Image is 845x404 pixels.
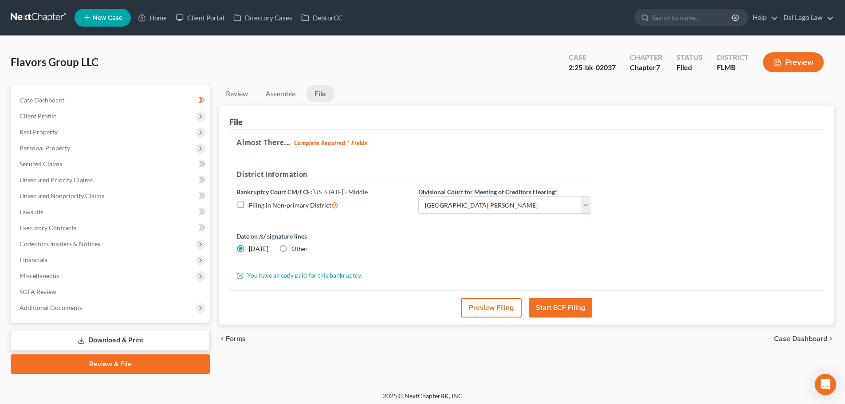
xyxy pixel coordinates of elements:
[294,139,367,146] strong: Complete Required * Fields
[171,10,229,26] a: Client Portal
[461,298,522,318] button: Preview Filing
[20,272,59,279] span: Miscellaneous
[652,9,733,26] input: Search by name...
[297,10,347,26] a: DebtorCC
[815,374,836,395] div: Open Intercom Messenger
[12,188,210,204] a: Unsecured Nonpriority Claims
[134,10,171,26] a: Home
[676,52,703,63] div: Status
[774,335,827,342] span: Case Dashboard
[827,335,834,342] i: chevron_right
[20,160,62,168] span: Secured Claims
[20,144,70,152] span: Personal Property
[93,15,122,21] span: New Case
[529,298,592,318] button: Start ECF Filing
[291,245,308,252] span: Other
[249,245,268,252] span: [DATE]
[748,10,778,26] a: Help
[20,304,82,311] span: Additional Documents
[20,256,47,263] span: Financials
[20,208,43,216] span: Lawsuits
[229,117,243,127] div: File
[20,192,104,200] span: Unsecured Nonpriority Claims
[259,85,303,102] a: Assemble
[20,128,58,136] span: Real Property
[236,169,591,180] h5: District Information
[20,240,100,247] span: Codebtors Insiders & Notices
[20,224,76,231] span: Executory Contracts
[779,10,834,26] a: Dal Lago Law
[656,63,660,71] span: 7
[226,335,246,342] span: Forms
[249,201,331,209] span: Filing in Non-primary District
[717,52,749,63] div: District
[630,63,662,73] div: Chapter
[418,187,558,196] label: Divisional Court for Meeting of Creditors Hearing
[569,52,616,63] div: Case
[20,96,65,104] span: Case Dashboard
[236,137,817,148] h5: Almost There...
[763,52,824,72] button: Preview
[12,92,210,108] a: Case Dashboard
[630,52,662,63] div: Chapter
[12,156,210,172] a: Secured Claims
[306,85,334,102] a: File
[219,335,226,342] i: chevron_left
[11,330,210,351] a: Download & Print
[12,172,210,188] a: Unsecured Priority Claims
[12,220,210,236] a: Executory Contracts
[676,63,703,73] div: Filed
[236,187,368,196] label: Bankruptcy Court CM/ECF:
[774,335,834,342] a: Case Dashboard chevron_right
[11,55,98,68] span: Flavors Group LLC
[11,354,210,374] a: Review & File
[20,112,56,120] span: Client Profile
[569,63,616,73] div: 2:25-bk-02037
[232,271,596,280] div: You have already paid for this bankruptcy.
[20,288,56,295] span: SOFA Review
[312,188,368,196] span: [US_STATE] - Middle
[219,335,258,342] button: chevron_left Forms
[236,231,409,241] label: Date on /s/ signature lines
[20,176,93,184] span: Unsecured Priority Claims
[219,85,255,102] a: Review
[12,284,210,300] a: SOFA Review
[229,10,297,26] a: Directory Cases
[12,204,210,220] a: Lawsuits
[717,63,749,73] div: FLMB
